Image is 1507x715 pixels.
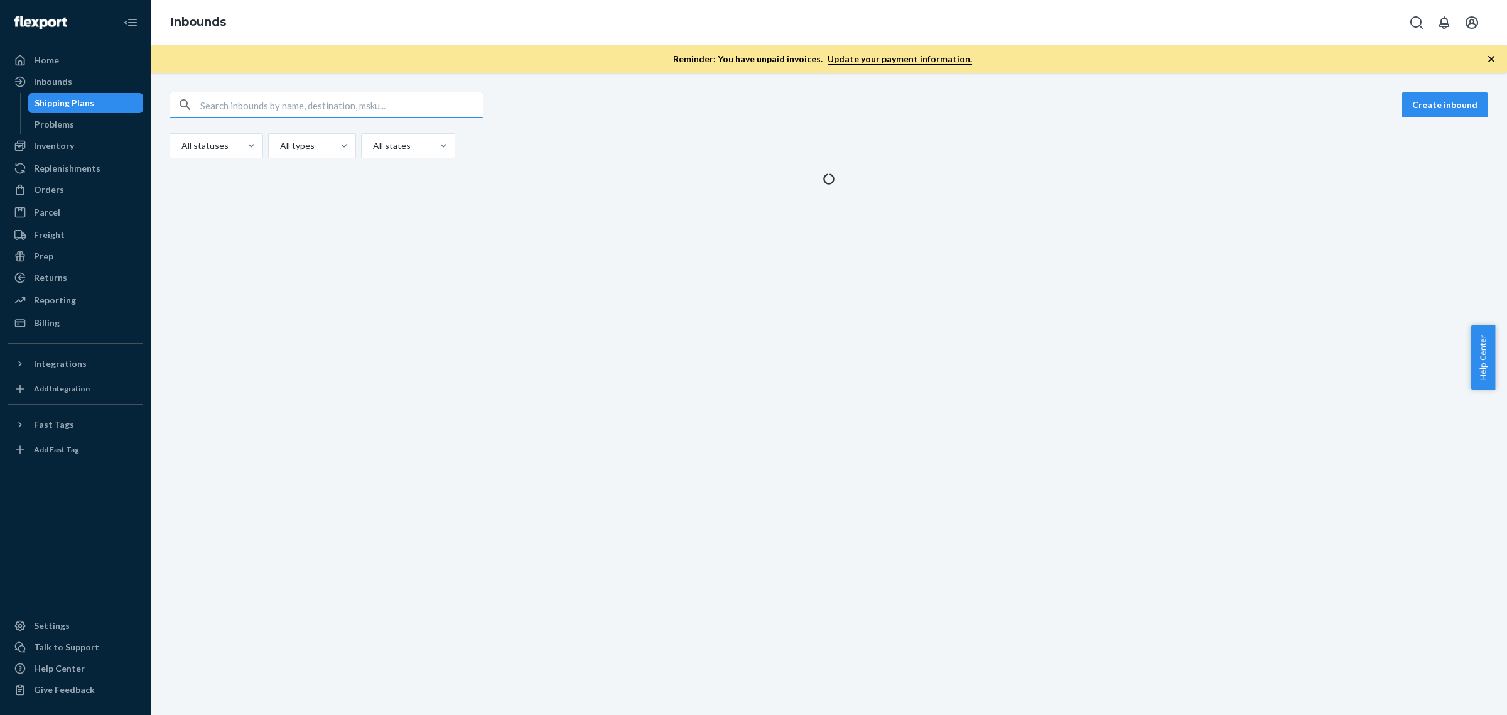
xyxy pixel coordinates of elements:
a: Replenishments [8,158,143,178]
div: Reporting [34,294,76,307]
a: Inbounds [8,72,143,92]
div: Orders [34,183,64,196]
button: Open notifications [1432,10,1457,35]
div: Replenishments [34,162,100,175]
p: Reminder: You have unpaid invoices. [673,53,972,65]
div: Talk to Support [34,641,99,653]
div: Inbounds [34,75,72,88]
a: Add Fast Tag [8,440,143,460]
button: Help Center [1471,325,1495,390]
a: Billing [8,313,143,333]
button: Open Search Box [1404,10,1429,35]
a: Parcel [8,202,143,222]
a: Problems [28,114,144,134]
a: Home [8,50,143,70]
a: Prep [8,246,143,266]
div: Billing [34,317,60,329]
a: Orders [8,180,143,200]
a: Inventory [8,136,143,156]
ol: breadcrumbs [161,4,236,41]
div: Prep [34,250,53,263]
div: Add Integration [34,383,90,394]
button: Integrations [8,354,143,374]
div: Home [34,54,59,67]
a: Help Center [8,658,143,679]
div: Help Center [34,662,85,675]
a: Update your payment information. [828,53,972,65]
button: Close Navigation [118,10,143,35]
div: Inventory [34,139,74,152]
div: Freight [34,229,65,241]
a: Freight [8,225,143,245]
a: Add Integration [8,379,143,399]
div: Settings [34,619,70,632]
a: Settings [8,616,143,636]
input: All states [372,139,373,152]
div: Give Feedback [34,684,95,696]
a: Returns [8,268,143,288]
input: All types [279,139,280,152]
input: All statuses [180,139,181,152]
button: Talk to Support [8,637,143,657]
div: Shipping Plans [35,97,94,109]
a: Inbounds [171,15,226,29]
div: Problems [35,118,74,131]
img: Flexport logo [14,16,67,29]
input: Search inbounds by name, destination, msku... [200,92,483,117]
button: Fast Tags [8,415,143,435]
a: Shipping Plans [28,93,144,113]
button: Give Feedback [8,680,143,700]
div: Integrations [34,357,87,370]
div: Returns [34,271,67,284]
a: Reporting [8,290,143,310]
button: Open account menu [1459,10,1484,35]
div: Add Fast Tag [34,444,79,455]
button: Create inbound [1402,92,1488,117]
div: Fast Tags [34,418,74,431]
div: Parcel [34,206,60,219]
